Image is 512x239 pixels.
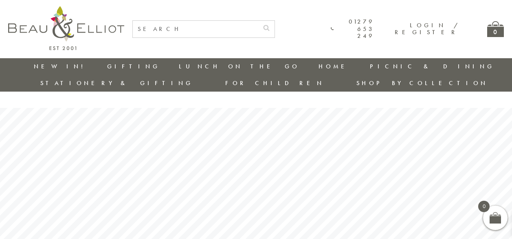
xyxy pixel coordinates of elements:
[331,18,374,39] a: 01279 653 249
[133,21,258,37] input: SEARCH
[107,62,160,70] a: Gifting
[487,21,504,37] a: 0
[225,79,324,87] a: For Children
[395,21,459,36] a: Login / Register
[356,79,488,87] a: Shop by collection
[478,201,490,212] span: 0
[40,79,193,87] a: Stationery & Gifting
[8,6,124,50] img: logo
[319,62,351,70] a: Home
[370,62,494,70] a: Picnic & Dining
[179,62,299,70] a: Lunch On The Go
[34,62,88,70] a: New in!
